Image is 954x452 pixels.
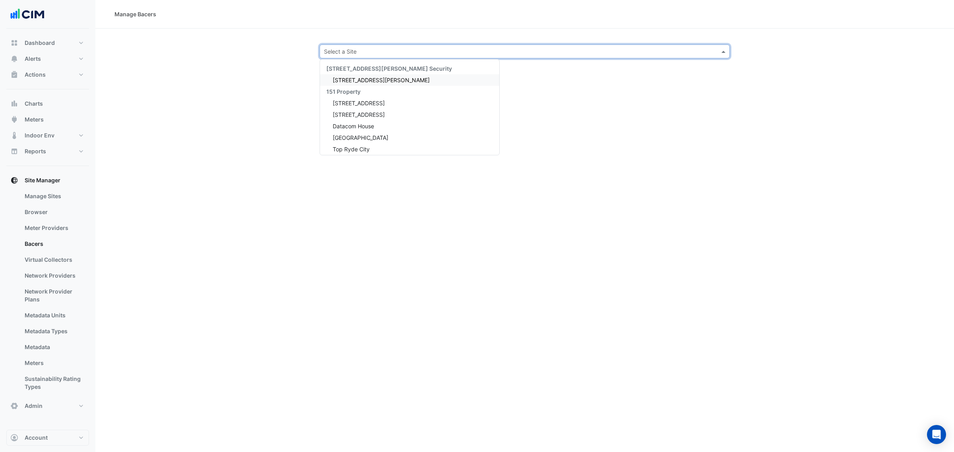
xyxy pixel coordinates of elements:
button: Alerts [6,51,89,67]
span: [STREET_ADDRESS] [333,111,385,118]
app-icon: Indoor Env [10,131,18,139]
span: Reports [25,147,46,155]
button: Reports [6,143,89,159]
a: Metadata Units [18,307,89,323]
span: [STREET_ADDRESS][PERSON_NAME] Security [326,65,452,72]
a: Virtual Collectors [18,252,89,268]
app-icon: Reports [10,147,18,155]
span: Meters [25,116,44,124]
span: Indoor Env [25,131,54,139]
span: Charts [25,100,43,108]
button: Charts [6,96,89,112]
app-icon: Dashboard [10,39,18,47]
app-icon: Alerts [10,55,18,63]
button: Dashboard [6,35,89,51]
button: Site Manager [6,172,89,188]
button: Actions [6,67,89,83]
ng-dropdown-panel: Options list [320,59,500,155]
a: Network Provider Plans [18,284,89,307]
button: Meters [6,112,89,127]
app-icon: Site Manager [10,176,18,184]
span: [STREET_ADDRESS] [333,100,385,106]
button: Account [6,430,89,446]
span: Actions [25,71,46,79]
a: Meter Providers [18,220,89,236]
a: Manage Sites [18,188,89,204]
span: [GEOGRAPHIC_DATA] [333,134,388,141]
a: Bacers [18,236,89,252]
app-icon: Charts [10,100,18,108]
span: Admin [25,402,43,410]
button: Admin [6,398,89,414]
span: Account [25,434,48,442]
div: Site Manager [6,188,89,398]
span: Site Manager [25,176,60,184]
span: Datacom House [333,123,374,129]
app-icon: Admin [10,402,18,410]
a: Sustainability Rating Types [18,371,89,395]
span: [STREET_ADDRESS][PERSON_NAME] [333,77,430,83]
a: Browser [18,204,89,220]
a: Metadata [18,339,89,355]
a: Meters [18,355,89,371]
span: Top Ryde City [333,146,370,153]
span: 151 Property [326,88,361,95]
span: Alerts [25,55,41,63]
img: Company Logo [10,6,45,22]
div: Manage Bacers [114,10,156,18]
app-icon: Actions [10,71,18,79]
a: Network Providers [18,268,89,284]
a: Metadata Types [18,323,89,339]
div: Open Intercom Messenger [927,425,946,444]
span: Dashboard [25,39,55,47]
button: Indoor Env [6,127,89,143]
app-icon: Meters [10,116,18,124]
